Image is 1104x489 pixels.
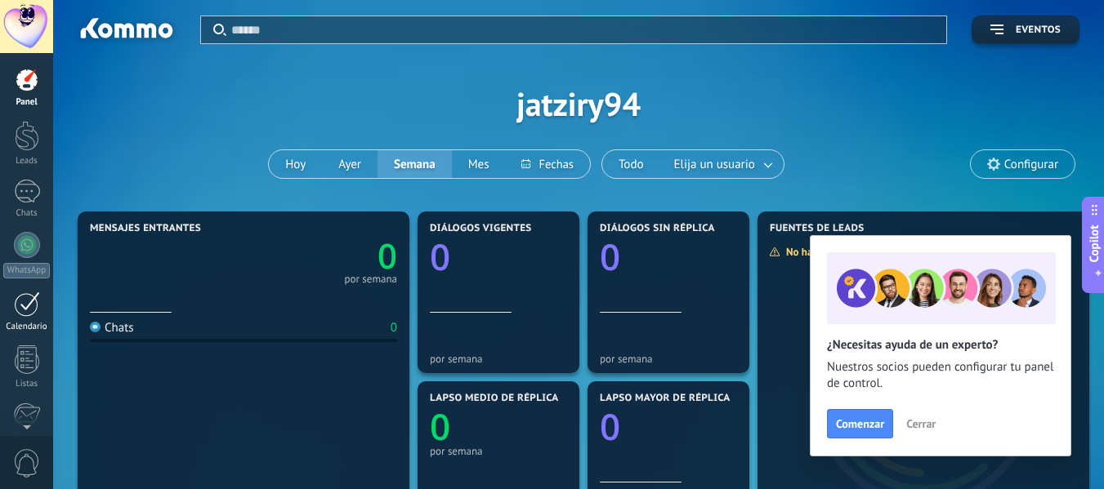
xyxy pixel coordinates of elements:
[344,275,397,283] div: por semana
[769,245,968,259] div: No hay suficientes datos para mostrar
[322,150,378,178] button: Ayer
[600,232,620,281] text: 0
[906,418,936,429] span: Cerrar
[391,320,397,336] div: 0
[600,393,730,404] span: Lapso mayor de réplica
[90,320,134,336] div: Chats
[3,379,51,389] div: Listas
[671,153,758,176] span: Elija un usuario
[602,150,660,178] button: Todo
[3,208,51,219] div: Chats
[3,263,50,278] div: WhatsApp
[430,223,532,234] span: Diálogos vigentes
[836,418,884,429] span: Comenzar
[827,359,1054,392] span: Nuestros socios pueden configurar tu panel de control.
[378,150,452,178] button: Semana
[3,156,51,167] div: Leads
[430,232,450,281] text: 0
[660,150,784,178] button: Elija un usuario
[899,411,943,436] button: Cerrar
[378,233,397,279] text: 0
[3,97,51,108] div: Panel
[600,402,620,451] text: 0
[1016,24,1061,36] span: Eventos
[90,322,101,332] img: Chats
[452,150,506,178] button: Mes
[430,402,450,451] text: 0
[770,223,865,234] span: Fuentes de leads
[827,409,893,438] button: Comenzar
[600,353,737,365] div: por semana
[269,150,322,178] button: Hoy
[1004,158,1058,171] span: Configurar
[972,16,1079,44] button: Eventos
[1086,224,1102,262] span: Copilot
[430,393,559,404] span: Lapso medio de réplica
[90,223,201,234] span: Mensajes entrantes
[3,322,51,332] div: Calendario
[600,223,715,234] span: Diálogos sin réplica
[827,337,1054,353] h2: ¿Necesitas ayuda de un experto?
[430,445,567,457] div: por semana
[430,353,567,365] div: por semana
[244,233,397,279] a: 0
[505,150,589,178] button: Fechas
